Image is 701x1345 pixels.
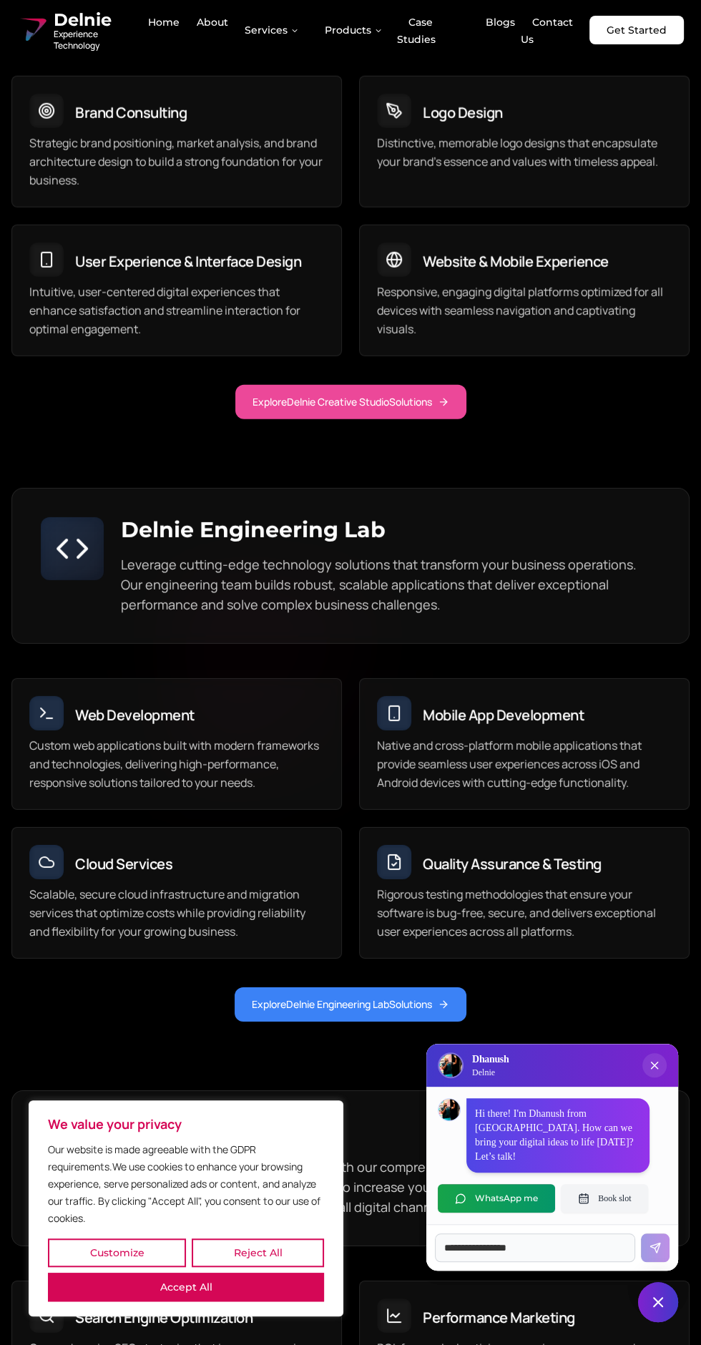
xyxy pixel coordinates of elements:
[75,1308,253,1328] h3: Search Engine Optimization
[17,9,137,52] a: Delnie Logo Full
[235,987,466,1022] a: Explore Delnie Engineering Lab Solutions
[561,1184,648,1213] button: Book slot
[121,1157,660,1217] p: Drive sustainable business growth with our comprehensive digital marketing strategies. We employ ...
[472,1052,509,1067] h3: Dhanush
[423,103,503,123] h3: Logo Design
[520,10,572,52] a: Contact Us
[75,854,172,874] h3: Cloud Services
[638,1282,678,1322] button: Close chat
[397,10,447,52] a: Case Studies
[377,283,672,338] p: Responsive, engaging digital platforms optimized for all devices with seamless navigation and cap...
[137,13,587,47] nav: Main
[17,13,48,47] img: Delnie Logo
[121,517,660,543] h3: Delnie Engineering Lab
[377,885,672,941] p: Rigorous testing methodologies that ensure your software is bug-free, secure, and delivers except...
[54,29,137,52] span: Experience Technology
[438,1099,460,1120] img: Dhanush
[475,1107,641,1164] p: Hi there! I'm Dhanush from [GEOGRAPHIC_DATA]. How can we bring your digital ideas to life [DATE]?...
[472,1067,509,1078] p: Delnie
[75,103,187,123] h3: Brand Consulting
[121,1120,660,1145] h3: Delnie Growth Hub
[48,1115,324,1133] p: We value your privacy
[423,854,602,874] h3: Quality Assurance & Testing
[423,705,584,725] h3: Mobile App Development
[192,1238,324,1267] button: Reject All
[54,9,137,31] span: Delnie
[235,385,466,419] a: Explore Delnie Creative Studio Solutions
[642,1053,667,1077] button: Close chat popup
[313,16,394,44] button: Products
[377,134,672,171] p: Distinctive, memorable logo designs that encapsulate your brand's essence and values with timeles...
[29,134,324,190] p: Strategic brand positioning, market analysis, and brand architecture design to build a strong fou...
[439,1054,462,1077] img: Delnie Logo
[185,10,228,52] a: About
[474,10,515,52] a: Blogs
[29,283,324,338] p: Intuitive, user-centered digital experiences that enhance satisfaction and streamline interaction...
[137,10,180,52] a: Home
[589,16,684,44] a: Get Started
[48,1141,324,1227] p: Our website is made agreeable with the GDPR requirements.We use cookies to enhance your browsing ...
[48,1238,186,1267] button: Customize
[75,705,195,725] h3: Web Development
[29,885,324,941] p: Scalable, secure cloud infrastructure and migration services that optimize costs while providing ...
[438,1184,555,1213] button: WhatsApp me
[423,1308,575,1328] h3: Performance Marketing
[233,16,310,44] button: Services
[75,252,301,272] h3: User Experience & Interface Design
[377,736,672,792] p: Native and cross-platform mobile applications that provide seamless user experiences across iOS a...
[121,554,660,615] p: Leverage cutting-edge technology solutions that transform your business operations. Our engineeri...
[423,252,609,272] h3: Website & Mobile Experience
[29,736,324,792] p: Custom web applications built with modern frameworks and technologies, delivering high-performanc...
[48,1273,324,1301] button: Accept All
